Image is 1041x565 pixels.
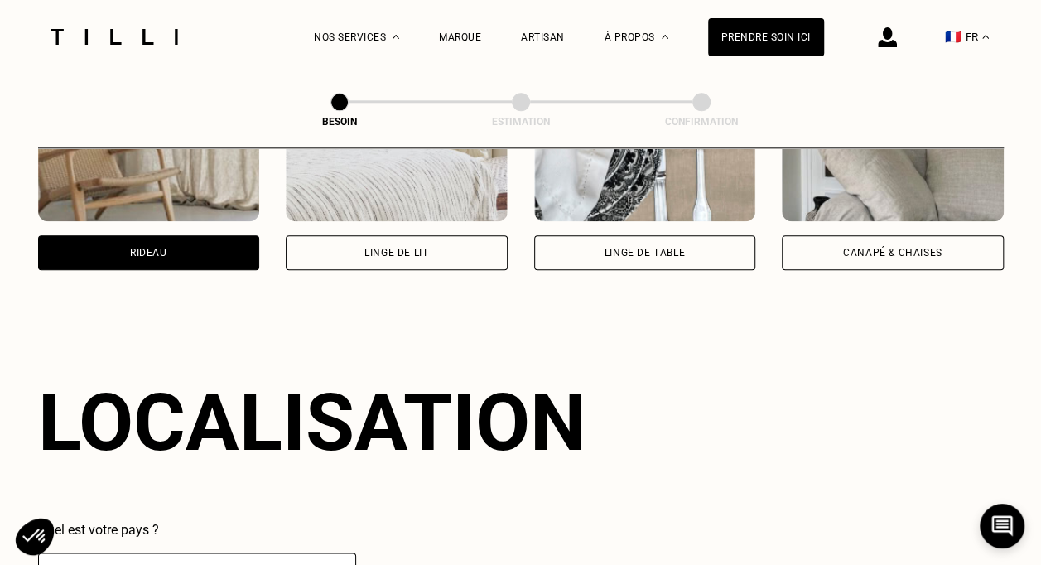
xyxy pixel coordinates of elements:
div: Estimation [438,116,604,128]
div: Localisation [38,376,586,469]
a: Marque [439,31,481,43]
div: Confirmation [619,116,784,128]
p: Quel est votre pays ? [38,522,356,538]
div: Linge de table [605,248,685,258]
img: menu déroulant [982,35,989,39]
img: icône connexion [878,27,897,47]
a: Prendre soin ici [708,18,824,56]
div: Rideau [130,248,167,258]
a: Artisan [521,31,565,43]
div: Besoin [257,116,422,128]
span: 🇫🇷 [945,29,961,45]
img: Logo du service de couturière Tilli [45,29,184,45]
div: Linge de lit [364,248,428,258]
img: Menu déroulant à propos [662,35,668,39]
div: Canapé & chaises [843,248,942,258]
img: Menu déroulant [393,35,399,39]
